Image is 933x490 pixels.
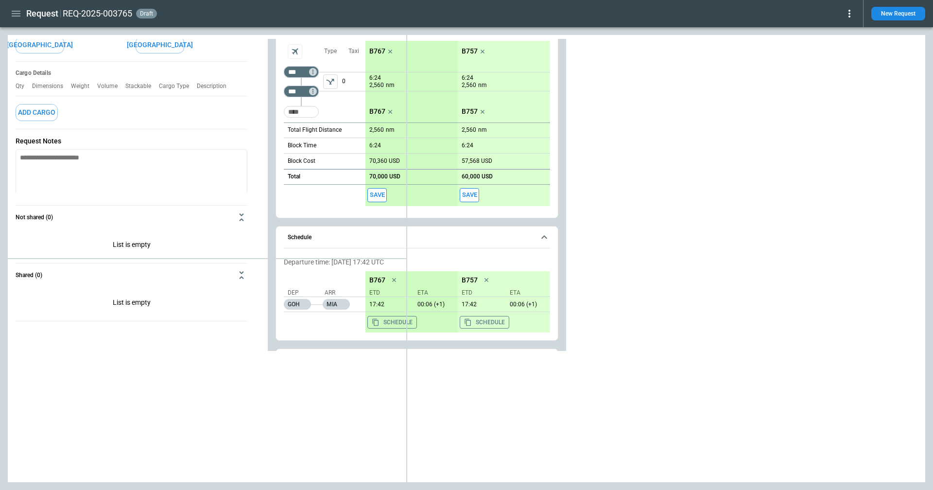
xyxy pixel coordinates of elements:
[462,157,492,165] p: 57,568 USD
[159,83,197,90] p: Cargo Type
[323,74,338,89] button: left aligned
[125,83,159,90] p: Stackable
[288,44,302,59] span: Aircraft selection
[871,7,925,20] button: New Request
[97,83,125,90] p: Volume
[16,263,247,287] button: Shared (0)
[369,74,381,82] p: 6:24
[288,157,315,165] p: Block Cost
[323,74,338,89] span: Type of sector
[369,107,385,116] p: B767
[506,289,546,297] p: ETA
[16,287,247,321] p: List is empty
[462,126,476,134] p: 2,560
[16,36,64,53] button: [GEOGRAPHIC_DATA]
[386,81,395,89] p: nm
[288,289,322,297] p: Dep
[462,142,473,149] p: 6:24
[414,289,454,297] p: ETA
[478,81,487,89] p: nm
[136,36,184,53] button: [GEOGRAPHIC_DATA]
[16,70,247,77] h6: Cargo Details
[16,229,247,263] div: Not shared (0)
[458,301,502,308] p: 10/09/2025
[367,316,417,329] button: Copy the aircraft schedule to your clipboard
[71,83,97,90] p: Weight
[365,271,550,332] div: scrollable content
[16,137,247,145] p: Request Notes
[324,47,337,55] p: Type
[348,47,359,55] p: Taxi
[369,157,400,165] p: 70,360 USD
[284,106,319,118] div: Too short
[284,258,550,266] p: Departure time: [DATE] 17:42 UTC
[462,74,473,82] p: 6:24
[462,289,502,297] p: ETD
[342,72,365,91] p: 0
[16,229,247,263] p: List is empty
[284,299,311,310] p: GOH
[478,126,487,134] p: nm
[284,254,550,336] div: Schedule
[16,272,42,279] h6: Shared (0)
[284,86,319,97] div: Too short
[462,81,476,89] p: 2,560
[369,47,385,55] p: B767
[462,47,478,55] p: B757
[367,188,387,202] button: Save
[506,301,550,308] p: 11/09/2025
[369,126,384,134] p: 2,560
[16,287,247,321] div: Not shared (0)
[462,107,478,116] p: B757
[138,10,155,17] span: draft
[325,289,359,297] p: Arr
[16,83,32,90] p: Qty
[365,301,410,308] p: 10/09/2025
[462,173,493,180] p: 60,000 USD
[462,276,478,284] p: B757
[369,173,400,180] p: 70,000 USD
[460,188,479,202] span: Save this aircraft quote and copy details to clipboard
[386,126,395,134] p: nm
[369,142,381,149] p: 6:24
[414,301,458,308] p: 11/09/2025
[369,276,385,284] p: B767
[365,41,550,206] div: scrollable content
[369,289,410,297] p: ETD
[460,188,479,202] button: Save
[197,83,234,90] p: Description
[367,188,387,202] span: Save this aircraft quote and copy details to clipboard
[323,299,350,310] p: MIA
[16,104,58,121] button: Add Cargo
[284,66,319,78] div: Not found
[63,8,132,19] h2: REQ-2025-003765
[16,214,53,221] h6: Not shared (0)
[32,83,71,90] p: Dimensions
[460,316,509,329] button: Copy the aircraft schedule to your clipboard
[26,8,58,19] h1: Request
[284,227,550,249] button: Schedule
[288,141,316,150] p: Block Time
[288,126,342,134] p: Total Flight Distance
[16,206,247,229] button: Not shared (0)
[369,81,384,89] p: 2,560
[288,234,311,241] h6: Schedule
[288,174,300,180] h6: Total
